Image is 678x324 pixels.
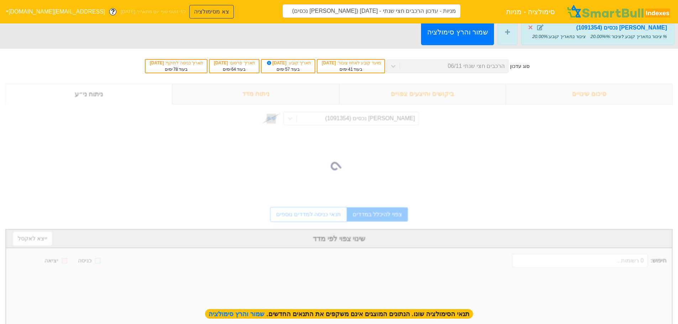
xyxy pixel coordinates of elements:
[13,232,52,245] button: ייצא לאקסל
[321,66,381,73] div: בעוד ימים
[262,109,280,128] img: tase link
[322,60,337,65] span: [DATE]
[321,60,381,66] div: מועד קובע לאחוז ציבור :
[532,34,610,39] span: % ציבור בתאריך קובע : 20.00%
[209,310,266,318] span: שמור והרץ סימולציה
[189,5,233,18] button: צא מסימולציה
[266,60,288,65] span: [DATE]
[347,207,408,222] a: צפוי להיכלל במדדים
[78,256,91,265] div: כניסה
[421,19,494,45] button: שמור והרץ סימולציה
[270,207,347,222] a: תנאי כניסה למדדים נוספים
[173,67,178,72] span: 78
[150,60,165,65] span: [DATE]
[172,84,339,105] div: ניתוח מדד
[265,60,311,66] div: תאריך קובע :
[149,66,203,73] div: בעוד ימים
[13,233,665,244] div: שינוי צפוי לפי מדד
[205,309,473,319] span: תנאי הסימולציה שונו. הנתונים המוצגים אינם משקפים את התנאים החדשים.
[576,25,667,31] strong: [PERSON_NAME] נכסים (1091354)
[590,34,667,39] span: % ציבור בתאריך קובע לציבור : 20.00%
[506,5,555,19] span: סימולציה - מניות
[231,67,236,72] span: 64
[510,63,530,70] div: סוג עדכון
[285,67,290,72] span: 57
[214,60,229,65] span: [DATE]
[566,5,672,19] img: SmartBull
[506,84,673,105] div: סיכום שינויים
[121,8,186,15] span: לפי נתוני סוף יום מתאריך [DATE]
[5,84,172,105] div: ניתוח ני״ע
[325,114,415,123] div: [PERSON_NAME] נכסים (1091354)
[339,84,506,105] div: ביקושים והיצעים צפויים
[149,60,203,66] div: תאריך כניסה לתוקף :
[512,254,666,267] span: חיפוש :
[512,254,648,267] input: 0 רשומות...
[213,60,255,66] div: תאריך פרסום :
[283,4,461,18] input: מניות - עדכון הרכבים חצי שנתי - 06/11/25 (אפי נכסים)
[331,158,348,175] img: loading...
[213,66,255,73] div: בעוד ימים
[44,256,58,265] div: יציאה
[265,66,311,73] div: בעוד ימים
[348,67,353,72] span: 41
[111,7,115,17] span: ?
